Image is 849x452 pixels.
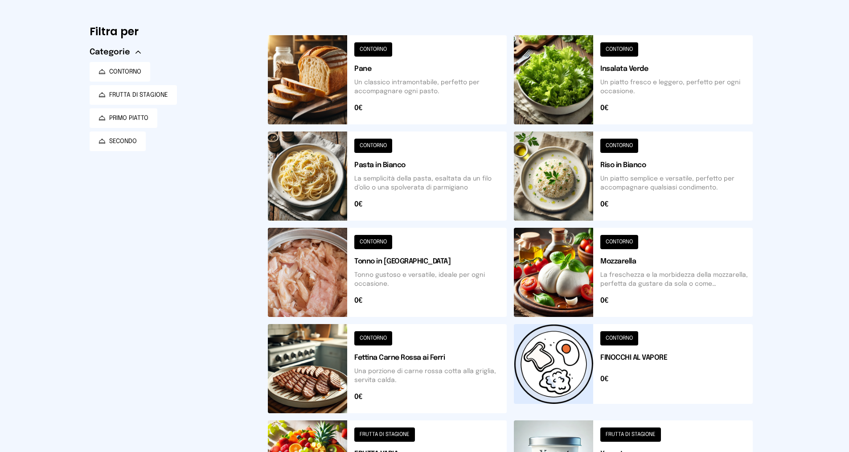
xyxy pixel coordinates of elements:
[90,131,146,151] button: SECONDO
[90,108,157,128] button: PRIMO PIATTO
[90,46,130,58] span: Categorie
[109,114,148,123] span: PRIMO PIATTO
[109,67,141,76] span: CONTORNO
[109,90,168,99] span: FRUTTA DI STAGIONE
[109,137,137,146] span: SECONDO
[90,46,141,58] button: Categorie
[90,25,254,39] h6: Filtra per
[90,62,150,82] button: CONTORNO
[90,85,177,105] button: FRUTTA DI STAGIONE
